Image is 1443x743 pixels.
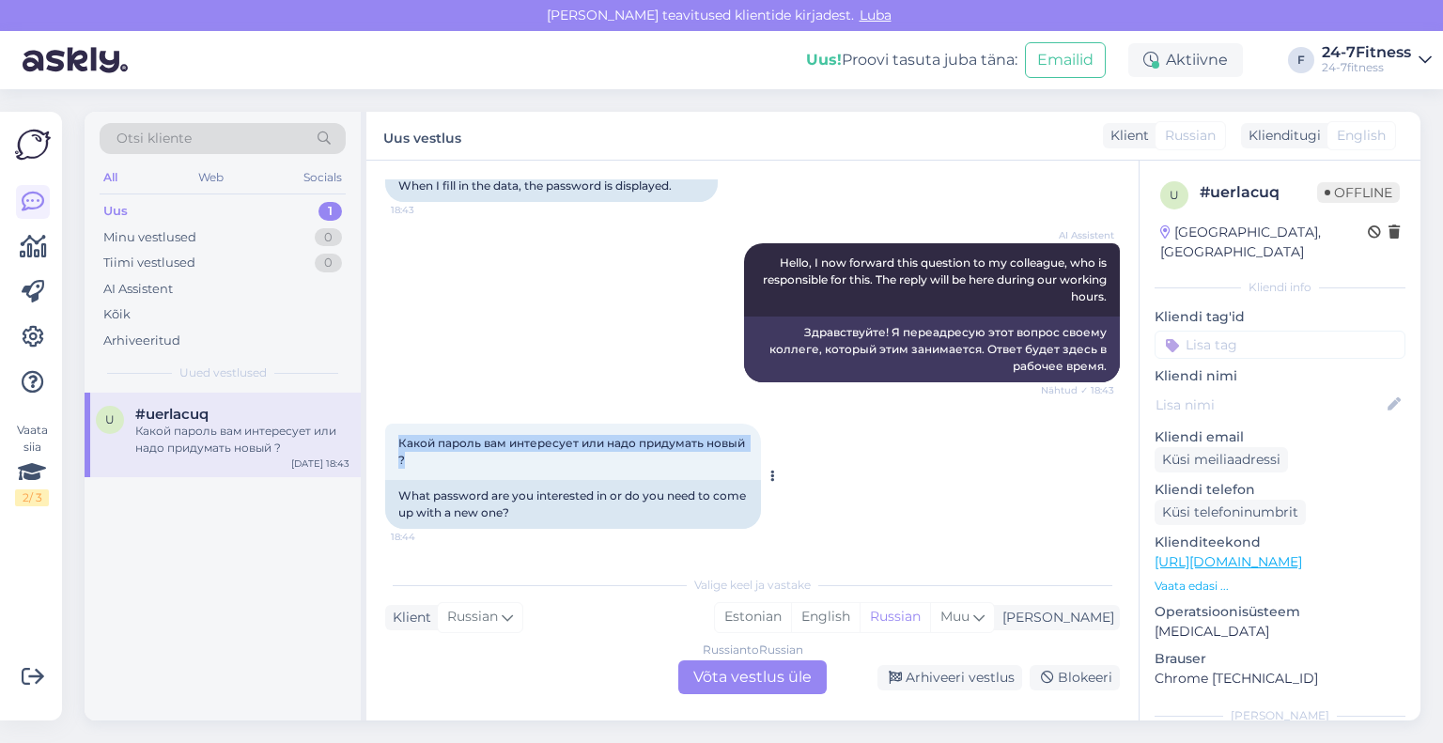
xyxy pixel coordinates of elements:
[103,332,180,350] div: Arhiveeritud
[1322,45,1432,75] a: 24-7Fitness24-7fitness
[385,170,718,202] div: When I fill in the data, the password is displayed.
[1155,553,1302,570] a: [URL][DOMAIN_NAME]
[1155,533,1405,552] p: Klienditeekond
[1155,307,1405,327] p: Kliendi tag'id
[763,255,1109,303] span: Hello, I now forward this question to my colleague, who is responsible for this. The reply will b...
[1155,279,1405,296] div: Kliendi info
[385,480,761,529] div: What password are you interested in or do you need to come up with a new one?
[1200,181,1317,204] div: # uerlacuq
[1165,126,1216,146] span: Russian
[103,228,196,247] div: Minu vestlused
[1155,707,1405,724] div: [PERSON_NAME]
[1317,182,1400,203] span: Offline
[300,165,346,190] div: Socials
[15,489,49,506] div: 2 / 3
[398,436,748,467] span: Какой пароль вам интересует или надо придумать новый ?
[703,642,803,658] div: Russian to Russian
[15,127,51,163] img: Askly Logo
[103,280,173,299] div: AI Assistent
[1155,500,1306,525] div: Küsi telefoninumbrit
[1155,480,1405,500] p: Kliendi telefon
[940,608,970,625] span: Muu
[391,530,461,544] span: 18:44
[194,165,227,190] div: Web
[383,123,461,148] label: Uus vestlus
[1155,669,1405,689] p: Chrome [TECHNICAL_ID]
[1044,228,1114,242] span: AI Assistent
[103,202,128,221] div: Uus
[179,364,267,381] span: Uued vestlused
[1322,45,1411,60] div: 24-7Fitness
[854,7,897,23] span: Luba
[791,603,860,631] div: English
[385,608,431,627] div: Klient
[103,305,131,324] div: Kõik
[877,665,1022,690] div: Arhiveeri vestlus
[1155,447,1288,472] div: Küsi meiliaadressi
[1155,622,1405,642] p: [MEDICAL_DATA]
[116,129,192,148] span: Otsi kliente
[1288,47,1314,73] div: F
[135,423,349,457] div: Какой пароль вам интересует или надо придумать новый ?
[1103,126,1149,146] div: Klient
[1025,42,1106,78] button: Emailid
[1241,126,1321,146] div: Klienditugi
[1155,427,1405,447] p: Kliendi email
[860,603,930,631] div: Russian
[1128,43,1243,77] div: Aktiivne
[806,49,1017,71] div: Proovi tasuta juba täna:
[105,412,115,426] span: u
[100,165,121,190] div: All
[1160,223,1368,262] div: [GEOGRAPHIC_DATA], [GEOGRAPHIC_DATA]
[806,51,842,69] b: Uus!
[1155,578,1405,595] p: Vaata edasi ...
[385,577,1120,594] div: Valige keel ja vastake
[318,202,342,221] div: 1
[315,254,342,272] div: 0
[1041,383,1114,397] span: Nähtud ✓ 18:43
[315,228,342,247] div: 0
[15,422,49,506] div: Vaata siia
[1155,366,1405,386] p: Kliendi nimi
[1156,395,1384,415] input: Lisa nimi
[291,457,349,471] div: [DATE] 18:43
[1030,665,1120,690] div: Blokeeri
[391,203,461,217] span: 18:43
[103,254,195,272] div: Tiimi vestlused
[678,660,827,694] div: Võta vestlus üle
[1170,188,1179,202] span: u
[135,406,209,423] span: #uerlacuq
[1337,126,1386,146] span: English
[1322,60,1411,75] div: 24-7fitness
[744,317,1120,382] div: Здравствуйте! Я переадресую этот вопрос своему коллеге, который этим занимается. Ответ будет здес...
[715,603,791,631] div: Estonian
[995,608,1114,627] div: [PERSON_NAME]
[1155,649,1405,669] p: Brauser
[447,607,498,627] span: Russian
[1155,602,1405,622] p: Operatsioonisüsteem
[1155,331,1405,359] input: Lisa tag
